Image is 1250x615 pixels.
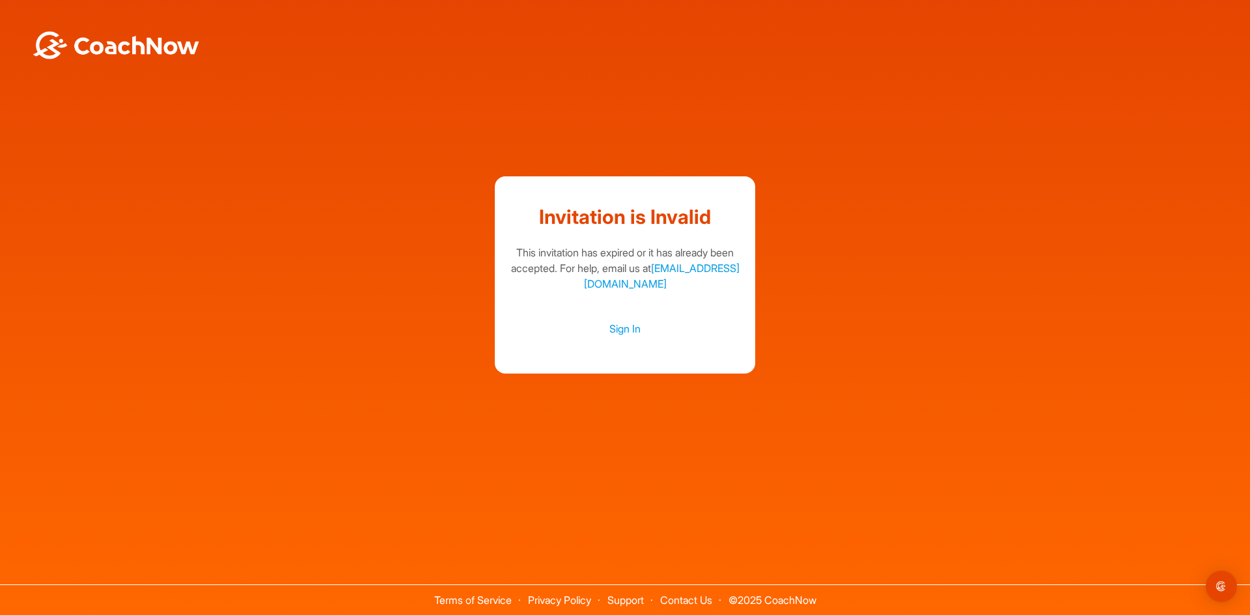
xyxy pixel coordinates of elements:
[607,594,644,607] a: Support
[508,202,742,232] h1: Invitation is Invalid
[722,585,823,605] span: © 2025 CoachNow
[1206,571,1237,602] div: Open Intercom Messenger
[508,320,742,337] a: Sign In
[584,262,740,290] a: [EMAIL_ADDRESS][DOMAIN_NAME]
[434,594,512,607] a: Terms of Service
[31,31,201,59] img: BwLJSsUCoWCh5upNqxVrqldRgqLPVwmV24tXu5FoVAoFEpwwqQ3VIfuoInZCoVCoTD4vwADAC3ZFMkVEQFDAAAAAElFTkSuQmCC
[508,245,742,292] div: This invitation has expired or it has already been accepted. For help, email us at
[528,594,591,607] a: Privacy Policy
[660,594,712,607] a: Contact Us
